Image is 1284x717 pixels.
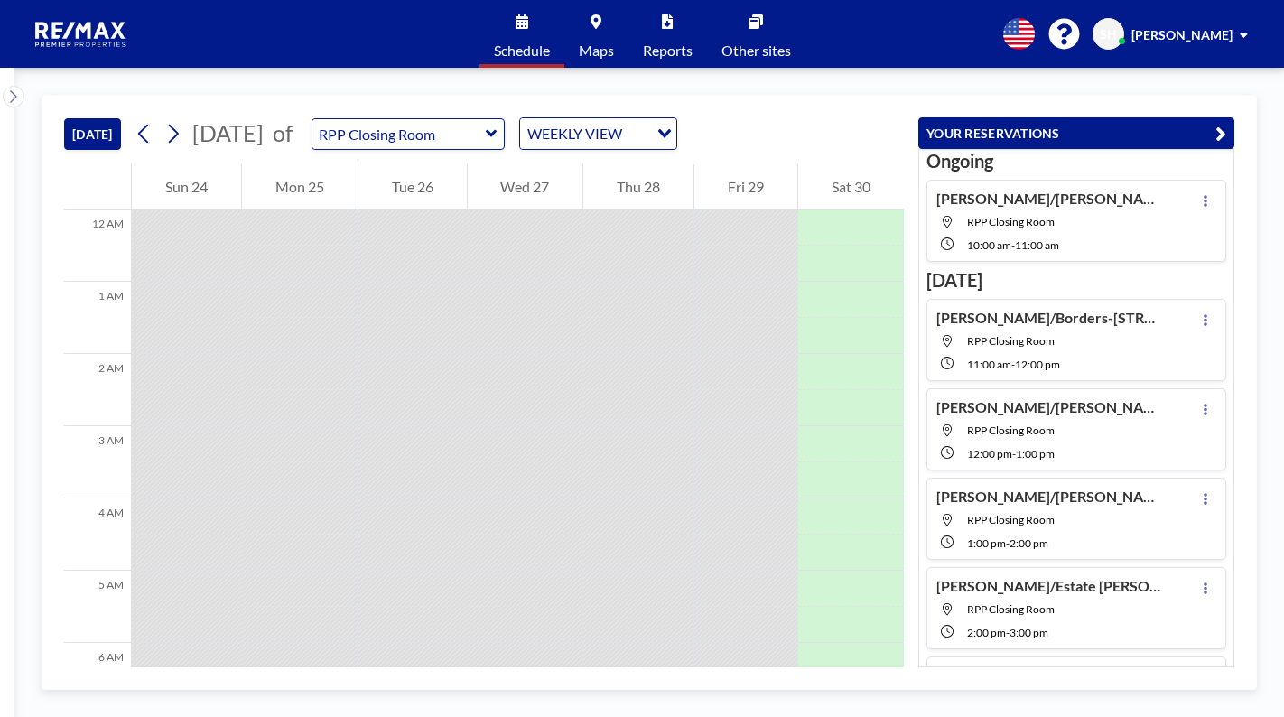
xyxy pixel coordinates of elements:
div: Sat 30 [798,164,904,210]
span: RPP Closing Room [967,215,1055,228]
input: Search for option [628,122,647,145]
span: - [1011,358,1015,371]
div: Wed 27 [468,164,583,210]
span: [PERSON_NAME] [1131,27,1233,42]
h4: [PERSON_NAME]/[PERSON_NAME]-10101 Westwego Pl-[PERSON_NAME] Buyer Only [936,190,1162,208]
div: Thu 28 [583,164,693,210]
button: YOUR RESERVATIONS [918,117,1234,149]
div: Fri 29 [694,164,797,210]
button: [DATE] [64,118,121,150]
span: 1:00 PM [967,536,1006,550]
h4: [PERSON_NAME]/[PERSON_NAME]-[STREET_ADDRESS][PERSON_NAME] [936,488,1162,506]
div: 5 AM [64,571,131,643]
div: Search for option [520,118,676,149]
span: Maps [579,43,614,58]
span: 10:00 AM [967,238,1011,252]
span: 2:00 PM [1010,536,1048,550]
span: RPP Closing Room [967,513,1055,526]
span: RPP Closing Room [967,602,1055,616]
span: Other sites [721,43,791,58]
span: 3:00 PM [1010,626,1048,639]
h4: [PERSON_NAME]/Estate [PERSON_NAME]-1772 [PERSON_NAME]-[PERSON_NAME] [936,577,1162,595]
div: Sun 24 [132,164,241,210]
h3: [DATE] [926,269,1226,292]
input: RPP Closing Room [312,119,486,149]
h3: Ongoing [926,150,1226,172]
span: SH [1100,26,1117,42]
h4: [PERSON_NAME]/[PERSON_NAME] Custom Homes-[STREET_ADDRESS]-[PERSON_NAME]- Buyer Only [936,398,1162,416]
div: Mon 25 [242,164,358,210]
div: 12 AM [64,210,131,282]
span: Reports [643,43,693,58]
span: RPP Closing Room [967,424,1055,437]
div: 1 AM [64,282,131,354]
span: 12:00 PM [967,447,1012,461]
span: - [1006,536,1010,550]
span: 12:00 PM [1015,358,1060,371]
h4: [PERSON_NAME]/Borders-[STREET_ADDRESS][PERSON_NAME]-[PERSON_NAME] Buyer Only [936,309,1162,327]
span: - [1011,238,1015,252]
span: Schedule [494,43,550,58]
div: Tue 26 [358,164,467,210]
span: WEEKLY VIEW [524,122,626,145]
div: 3 AM [64,426,131,498]
div: 2 AM [64,354,131,426]
span: 2:00 PM [967,626,1006,639]
div: 6 AM [64,643,131,715]
span: of [273,119,293,147]
span: [DATE] [192,119,264,146]
span: 1:00 PM [1016,447,1055,461]
span: 11:00 AM [967,358,1011,371]
span: - [1012,447,1016,461]
span: - [1006,626,1010,639]
span: RPP Closing Room [967,334,1055,348]
img: organization-logo [29,16,134,52]
span: 11:00 AM [1015,238,1059,252]
div: 4 AM [64,498,131,571]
